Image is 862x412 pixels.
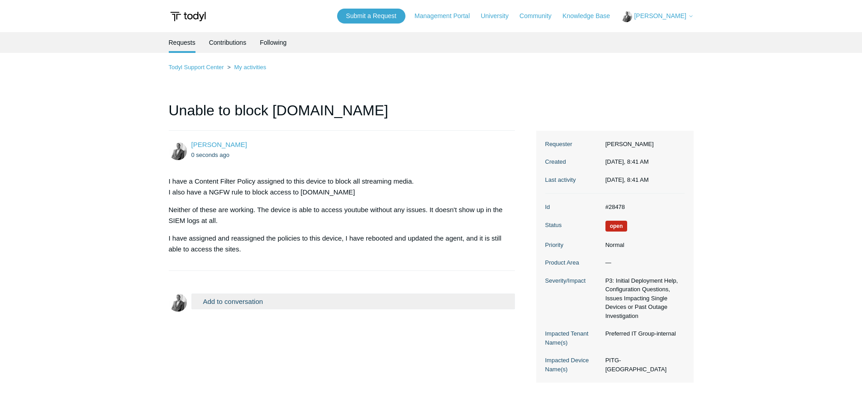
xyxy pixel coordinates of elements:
[169,204,506,226] p: Neither of these are working. The device is able to access youtube without any issues. It doesn't...
[545,175,601,185] dt: Last activity
[562,11,619,21] a: Knowledge Base
[191,294,515,309] button: Add to conversation
[260,32,286,53] a: Following
[601,203,685,212] dd: #28478
[621,11,693,22] button: [PERSON_NAME]
[545,356,601,374] dt: Impacted Device Name(s)
[169,32,195,53] li: Requests
[191,141,247,148] a: [PERSON_NAME]
[605,176,649,183] time: 09/29/2025, 08:41
[169,64,226,71] li: Todyl Support Center
[545,140,601,149] dt: Requester
[169,99,515,131] h1: Unable to block [DOMAIN_NAME]
[601,356,685,374] dd: PITG-[GEOGRAPHIC_DATA]
[169,8,207,25] img: Todyl Support Center Help Center home page
[545,203,601,212] dt: Id
[481,11,517,21] a: University
[234,64,266,71] a: My activities
[634,12,686,19] span: [PERSON_NAME]
[545,241,601,250] dt: Priority
[601,329,685,338] dd: Preferred IT Group-internal
[545,329,601,347] dt: Impacted Tenant Name(s)
[191,141,247,148] span: Matt Carpenter
[601,140,685,149] dd: [PERSON_NAME]
[605,221,628,232] span: We are working on a response for you
[169,64,224,71] a: Todyl Support Center
[414,11,479,21] a: Management Portal
[601,241,685,250] dd: Normal
[545,221,601,230] dt: Status
[545,276,601,285] dt: Severity/Impact
[225,64,266,71] li: My activities
[545,258,601,267] dt: Product Area
[545,157,601,166] dt: Created
[169,233,506,255] p: I have assigned and reassigned the policies to this device, I have rebooted and updated the agent...
[209,32,247,53] a: Contributions
[605,158,649,165] time: 09/29/2025, 08:41
[337,9,405,24] a: Submit a Request
[601,258,685,267] dd: —
[519,11,561,21] a: Community
[169,176,506,198] p: I have a Content Filter Policy assigned to this device to block all streaming media. I also have ...
[601,276,685,321] dd: P3: Initial Deployment Help, Configuration Questions, Issues Impacting Single Devices or Past Out...
[191,152,230,158] time: 09/29/2025, 08:41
